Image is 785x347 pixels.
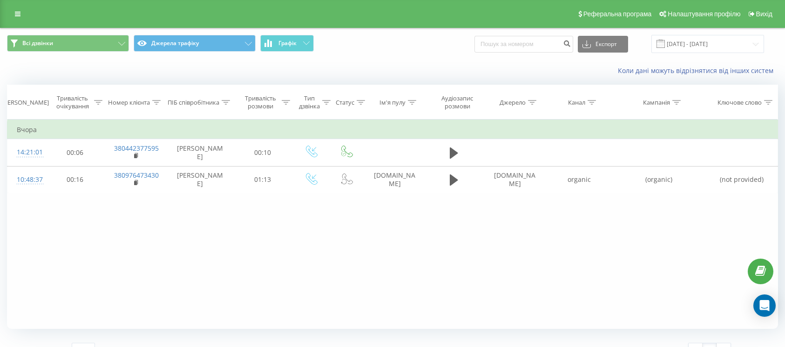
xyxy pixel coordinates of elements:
div: Номер клієнта [108,99,150,107]
td: [DOMAIN_NAME] [483,166,547,193]
td: (organic) [611,166,706,193]
div: Тип дзвінка [299,94,320,110]
a: Коли дані можуть відрізнятися вiд інших систем [618,66,778,75]
span: Реферальна програма [583,10,652,18]
div: Кампанія [643,99,670,107]
div: 10:48:37 [17,171,36,189]
span: Налаштування профілю [668,10,740,18]
div: Статус [336,99,354,107]
div: Тривалість розмови [242,94,280,110]
button: Джерела трафіку [134,35,256,52]
div: Open Intercom Messenger [753,294,776,317]
td: Вчора [7,120,778,139]
a: 380442377595 [114,144,159,153]
div: [PERSON_NAME] [2,99,49,107]
span: Всі дзвінки [22,40,53,47]
td: 00:06 [45,139,105,166]
div: 14:21:01 [17,143,36,161]
td: [PERSON_NAME] [167,139,233,166]
a: 380976473430 [114,171,159,180]
div: Ім'я пулу [379,99,406,107]
div: ПІБ співробітника [168,99,219,107]
div: Тривалість очікування [54,94,92,110]
td: [PERSON_NAME] [167,166,233,193]
td: [DOMAIN_NAME] [364,166,426,193]
button: Графік [260,35,314,52]
span: Вихід [756,10,772,18]
div: Ключове слово [717,99,762,107]
span: Графік [278,40,297,47]
td: 00:10 [233,139,293,166]
td: 00:16 [45,166,105,193]
div: Аудіозапис розмови [434,94,480,110]
td: (not provided) [706,166,778,193]
div: Джерело [500,99,526,107]
td: 01:13 [233,166,293,193]
td: organic [547,166,611,193]
button: Експорт [578,36,628,53]
button: Всі дзвінки [7,35,129,52]
input: Пошук за номером [474,36,573,53]
div: Канал [568,99,585,107]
